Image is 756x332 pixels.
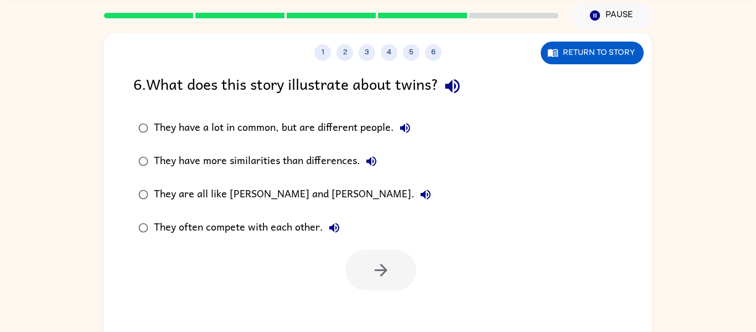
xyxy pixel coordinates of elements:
button: 6 [425,44,442,61]
div: 6 . What does this story illustrate about twins? [133,72,623,100]
button: They often compete with each other. [323,217,345,239]
button: They have more similarities than differences. [360,150,382,172]
button: They are all like [PERSON_NAME] and [PERSON_NAME]. [415,183,437,206]
button: 5 [403,44,420,61]
div: They are all like [PERSON_NAME] and [PERSON_NAME]. [154,183,437,206]
button: 1 [314,44,331,61]
div: They have more similarities than differences. [154,150,382,172]
button: Return to story [541,42,644,64]
button: Pause [572,3,652,28]
button: 2 [336,44,353,61]
button: 4 [381,44,397,61]
div: They have a lot in common, but are different people. [154,117,416,139]
button: They have a lot in common, but are different people. [394,117,416,139]
div: They often compete with each other. [154,217,345,239]
button: 3 [359,44,375,61]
